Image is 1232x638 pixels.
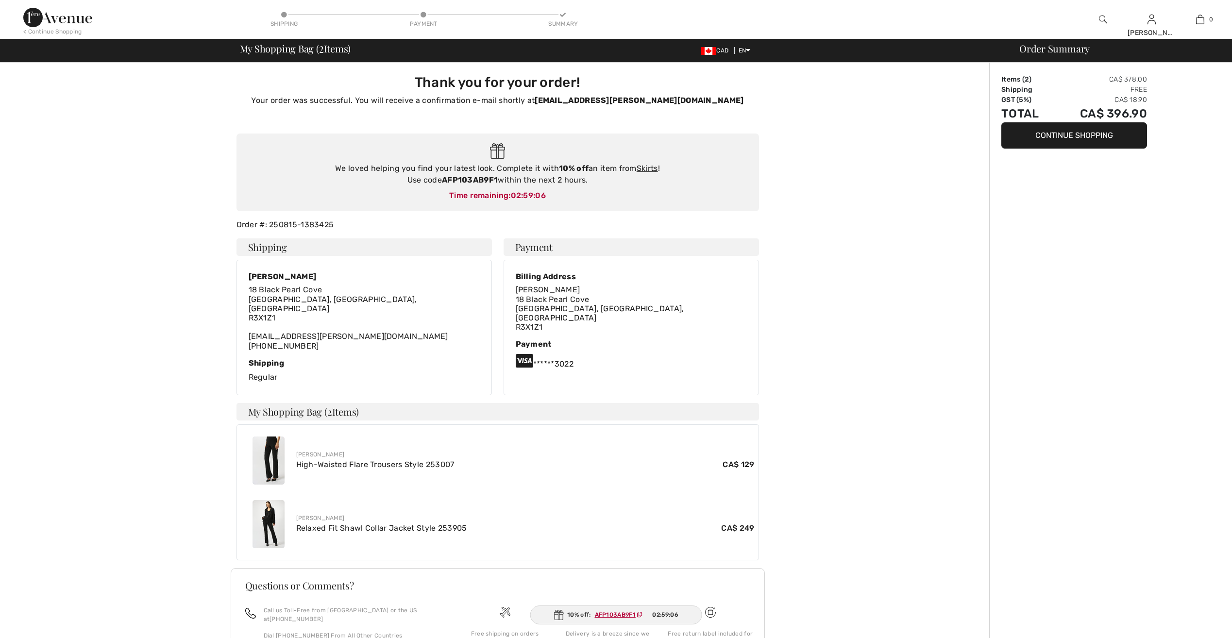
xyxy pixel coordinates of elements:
div: [PERSON_NAME] [296,450,755,459]
span: 18 Black Pearl Cove [GEOGRAPHIC_DATA], [GEOGRAPHIC_DATA], [GEOGRAPHIC_DATA] R3X1Z1 [516,295,684,332]
span: 02:59:06 [652,610,678,619]
span: CA$ 129 [723,459,754,470]
img: High-Waisted Flare Trousers Style 253007 [253,437,285,485]
h3: Thank you for your order! [242,74,753,91]
td: Shipping [1001,84,1054,95]
span: 0 [1209,15,1213,24]
h4: Payment [504,238,759,256]
h4: My Shopping Bag ( Items) [236,403,759,420]
td: CA$ 396.90 [1054,105,1147,122]
span: CAD [701,47,732,54]
h4: Shipping [236,238,492,256]
img: My Info [1148,14,1156,25]
span: [PERSON_NAME] [516,285,580,294]
a: [PHONE_NUMBER] [270,616,323,622]
img: Free shipping on orders over $99 [500,607,510,618]
h3: Questions or Comments? [245,581,750,590]
span: 18 Black Pearl Cove [GEOGRAPHIC_DATA], [GEOGRAPHIC_DATA], [GEOGRAPHIC_DATA] R3X1Z1 [249,285,417,322]
img: My Bag [1196,14,1204,25]
div: Billing Address [516,272,747,281]
p: Your order was successful. You will receive a confirmation e-mail shortly at [242,95,753,106]
div: Order Summary [1008,44,1226,53]
a: Relaxed Fit Shawl Collar Jacket Style 253905 [296,523,467,533]
img: 1ère Avenue [23,8,92,27]
a: High-Waisted Flare Trousers Style 253007 [296,460,455,469]
div: Order #: 250815-1383425 [231,219,765,231]
div: Summary [548,19,577,28]
div: Time remaining: [246,190,749,201]
span: My Shopping Bag ( Items) [240,44,351,53]
span: 02:59:06 [511,191,546,200]
span: 2 [327,405,332,418]
img: Canadian Dollar [701,47,716,55]
div: Payment [516,339,747,349]
span: CA$ 249 [721,522,754,534]
div: < Continue Shopping [23,27,82,36]
a: Sign In [1148,15,1156,24]
img: Relaxed Fit Shawl Collar Jacket Style 253905 [253,500,285,548]
strong: AFP103AB9F1 [442,175,498,185]
div: Shipping [249,358,480,368]
span: 2 [1025,75,1029,84]
div: [PERSON_NAME] [249,272,480,281]
p: Call us Toll-Free from [GEOGRAPHIC_DATA] or the US at [264,606,442,623]
a: 0 [1176,14,1224,25]
div: 10% off: [530,605,702,624]
td: Items ( ) [1001,74,1054,84]
td: CA$ 18.90 [1054,95,1147,105]
div: Payment [409,19,438,28]
div: Regular [249,358,480,383]
td: Total [1001,105,1054,122]
td: CA$ 378.00 [1054,74,1147,84]
div: We loved helping you find your latest look. Complete it with an item from ! Use code within the n... [246,163,749,186]
img: Gift.svg [490,143,505,159]
strong: 10% off [559,164,589,173]
td: Free [1054,84,1147,95]
div: [PERSON_NAME] [1128,28,1175,38]
img: search the website [1099,14,1107,25]
img: Free shipping on orders over $99 [705,607,716,618]
button: Continue Shopping [1001,122,1147,149]
div: [EMAIL_ADDRESS][PERSON_NAME][DOMAIN_NAME] [PHONE_NUMBER] [249,285,480,350]
span: EN [739,47,751,54]
span: 2 [319,41,324,54]
img: Gift.svg [554,610,563,620]
img: call [245,608,256,619]
strong: [EMAIL_ADDRESS][PERSON_NAME][DOMAIN_NAME] [535,96,743,105]
a: Skirts [637,164,658,173]
td: GST (5%) [1001,95,1054,105]
div: [PERSON_NAME] [296,514,755,522]
ins: AFP103AB9F1 [595,611,636,618]
div: Shipping [270,19,299,28]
